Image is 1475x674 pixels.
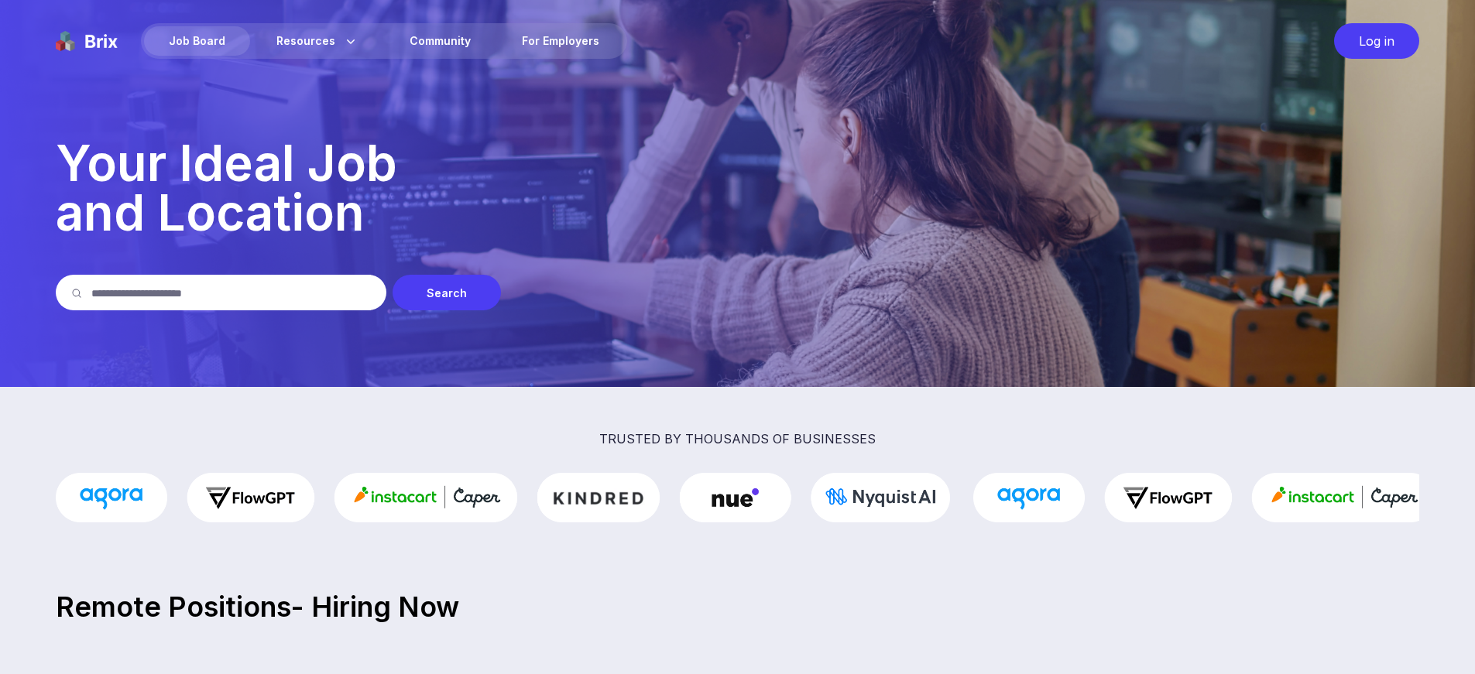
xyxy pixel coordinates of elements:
[497,26,624,56] a: For Employers
[385,26,496,56] a: Community
[144,26,250,56] div: Job Board
[252,26,383,56] div: Resources
[393,275,501,310] div: Search
[1334,23,1419,59] div: Log in
[56,139,1419,238] p: Your Ideal Job and Location
[1326,23,1419,59] a: Log in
